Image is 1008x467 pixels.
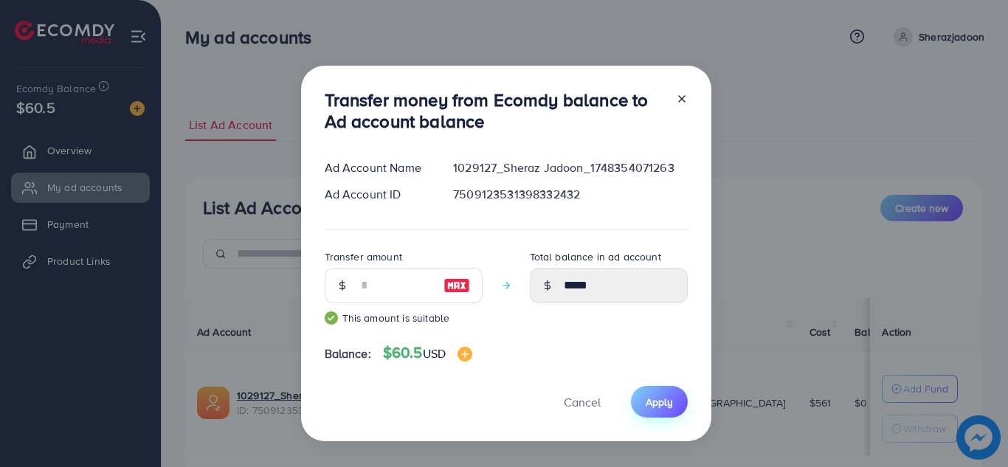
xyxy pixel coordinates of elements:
div: Ad Account Name [313,159,442,176]
img: guide [325,311,338,325]
label: Transfer amount [325,249,402,264]
div: 7509123531398332432 [441,186,699,203]
h4: $60.5 [383,344,472,362]
button: Apply [631,386,688,418]
small: This amount is suitable [325,311,483,325]
span: Apply [646,395,673,409]
span: Balance: [325,345,371,362]
img: image [443,277,470,294]
h3: Transfer money from Ecomdy balance to Ad account balance [325,89,664,132]
div: 1029127_Sheraz Jadoon_1748354071263 [441,159,699,176]
div: Ad Account ID [313,186,442,203]
span: Cancel [564,394,601,410]
img: image [458,347,472,362]
span: USD [423,345,446,362]
button: Cancel [545,386,619,418]
label: Total balance in ad account [530,249,661,264]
